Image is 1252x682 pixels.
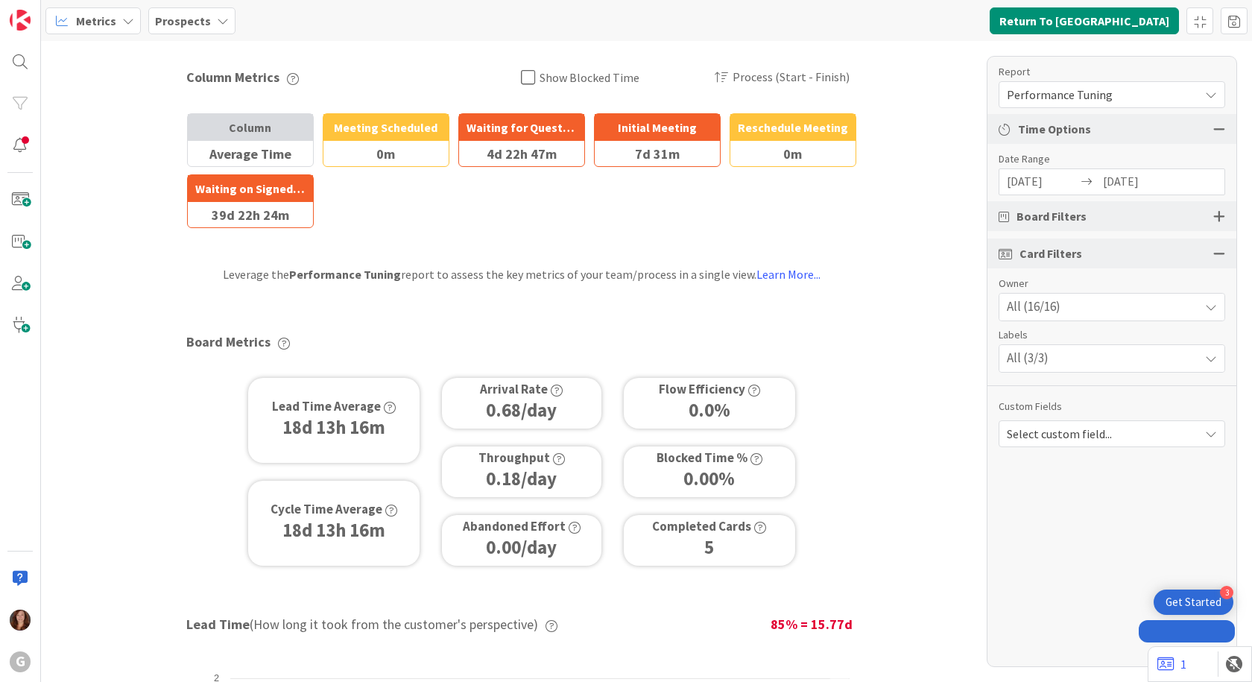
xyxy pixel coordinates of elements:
div: 18d 13h 16m [282,517,385,545]
span: All (3/3) [1007,349,1049,368]
span: Board Metrics [186,328,271,356]
span: (How long it took from the customer's perspective) [186,610,538,638]
span: Board Filters [1017,207,1087,225]
span: Card Filters [1019,244,1082,262]
div: Report [999,64,1210,80]
span: Time Options [1018,120,1091,138]
div: Completed Cards [652,519,766,534]
div: Date Range [999,151,1210,167]
div: Arrival Rate [480,382,563,397]
div: Meeting Scheduled [323,114,449,141]
span: Process (Start - Finish) [733,63,850,91]
div: 0m [730,141,856,166]
div: Throughput [478,450,565,465]
div: Waiting on Signed Engagement Letter [188,175,313,202]
div: 0.18/day [486,465,557,493]
div: Open Get Started checklist, remaining modules: 3 [1154,590,1233,615]
span: All (16/16) [1007,297,1060,317]
div: Reschedule Meeting [730,114,856,141]
div: Leverage the report to assess the key metrics of your team/process in a single view. [223,265,821,283]
div: Get Started [1166,595,1221,610]
img: CA [10,610,31,631]
button: Return To [GEOGRAPHIC_DATA] [990,7,1179,34]
span: Labels [999,327,1210,343]
span: Show Blocked Time [540,66,639,89]
div: 5 [704,534,714,562]
b: Lead Time [186,616,250,633]
div: Column [188,114,313,141]
div: Cycle Time Average [271,502,397,517]
b: Performance Tuning [289,267,401,282]
span: Metrics [76,12,116,30]
div: 0.0 % [689,397,730,425]
span: Column Metrics [186,63,279,91]
div: Custom Fields [999,399,1225,414]
a: 1 [1157,655,1186,673]
div: Flow Efficiency [659,382,760,397]
div: Abandoned Effort [463,519,581,534]
div: 0m [323,141,449,166]
div: 39d 22h 24m [188,202,313,227]
span: Select custom field... [1007,423,1192,444]
div: Initial Meeting [595,114,720,141]
div: Average Time [188,141,313,166]
button: Show Blocked Time [521,63,707,91]
div: 7d 31m [595,141,720,166]
div: 4d 22h 47m [459,141,584,166]
img: Visit kanbanzone.com [10,10,31,31]
input: To [1103,169,1174,195]
div: Lead Time Average [272,399,396,414]
span: 85% = 15.77d [557,610,853,638]
div: 3 [1220,586,1233,599]
div: Blocked Time % [657,450,762,465]
b: Prospects [155,13,211,28]
a: Learn More... [756,267,821,282]
div: Waiting for Questionnaire [459,114,584,141]
div: G [10,651,31,672]
div: 0.00/day [486,534,557,562]
span: Owner [999,276,1210,291]
input: From [1007,169,1078,195]
div: 0.68/day [486,397,557,425]
span: Performance Tuning [1007,84,1192,105]
div: 18d 13h 16m [282,414,385,442]
div: 0.00 % [683,465,735,493]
